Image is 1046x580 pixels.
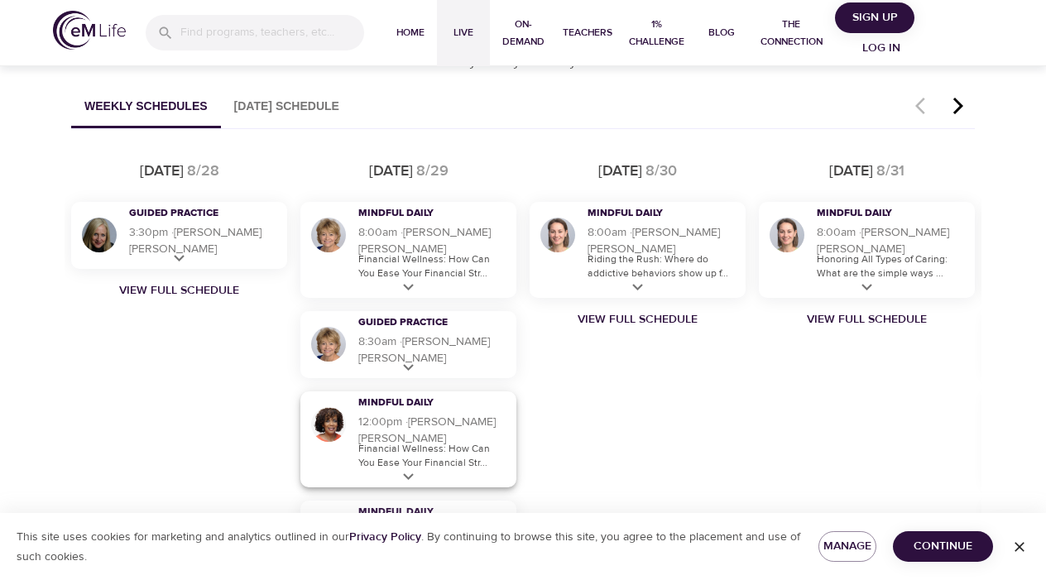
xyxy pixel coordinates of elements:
[349,530,421,544] a: Privacy Policy
[817,207,945,221] h3: Mindful Daily
[140,161,184,182] div: [DATE]
[358,207,487,221] h3: Mindful Daily
[309,324,348,364] img: Lisa Wickham
[842,7,908,28] span: Sign Up
[829,161,873,182] div: [DATE]
[129,207,257,221] h3: Guided Practice
[702,24,741,41] span: Blog
[358,316,487,330] h3: Guided Practice
[817,224,967,257] h5: 8:00am · [PERSON_NAME] [PERSON_NAME]
[358,442,508,470] p: Financial Wellness: How Can You Ease Your Financial Str...
[588,207,716,221] h3: Mindful Daily
[563,24,612,41] span: Teachers
[588,252,737,280] p: Riding the Rush: Where do addictive behaviors show up f...
[53,11,126,50] img: logo
[65,282,294,299] a: View Full Schedule
[767,215,807,255] img: Deanna Burkett
[893,531,993,562] button: Continue
[817,252,967,280] p: Honoring All Types of Caring: What are the simple ways ...
[523,311,752,328] a: View Full Schedule
[444,24,483,41] span: Live
[645,161,677,182] div: 8/30
[309,405,348,444] img: Janet Alston Jackson
[358,506,487,520] h3: Mindful Daily
[906,536,980,557] span: Continue
[358,333,508,367] h5: 8:30am · [PERSON_NAME] [PERSON_NAME]
[835,2,914,33] button: Sign Up
[755,16,829,50] span: The Connection
[369,161,413,182] div: [DATE]
[129,224,279,257] h5: 3:30pm · [PERSON_NAME] [PERSON_NAME]
[71,86,221,128] button: Weekly Schedules
[358,414,508,447] h5: 12:00pm · [PERSON_NAME] [PERSON_NAME]
[588,224,737,257] h5: 8:00am · [PERSON_NAME] [PERSON_NAME]
[309,215,348,255] img: Lisa Wickham
[818,531,876,562] button: Manage
[187,161,219,182] div: 8/28
[842,33,921,64] button: Log in
[626,16,688,50] span: 1% Challenge
[876,161,904,182] div: 8/31
[598,161,642,182] div: [DATE]
[180,15,364,50] input: Find programs, teachers, etc...
[497,16,549,50] span: On-Demand
[752,311,981,328] a: View Full Schedule
[358,252,508,280] p: Financial Wellness: How Can You Ease Your Financial Str...
[79,215,119,255] img: Diane Renz
[832,536,863,557] span: Manage
[358,396,487,410] h3: Mindful Daily
[221,86,353,128] button: [DATE] Schedule
[391,24,430,41] span: Home
[538,215,578,255] img: Deanna Burkett
[848,38,914,59] span: Log in
[358,224,508,257] h5: 8:00am · [PERSON_NAME] [PERSON_NAME]
[416,161,449,182] div: 8/29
